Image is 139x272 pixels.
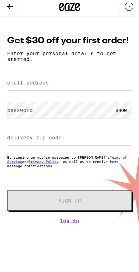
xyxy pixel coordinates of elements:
label: delivery zip code [7,138,62,143]
p: By signing up you're agreeing to [PERSON_NAME]'s and , as well as to receive text message notific... [7,158,132,171]
label: email address [7,83,49,88]
input: delivery zip code [7,133,132,149]
span: Sign Up [58,201,81,206]
p: Enter your personal details to get started. [7,53,132,65]
a: Terms of Service [7,158,127,166]
input: email address [7,78,132,94]
h1: Get $30 off your first order! [7,38,132,50]
button: Sign Up [7,194,132,214]
div: SHOW [110,105,132,121]
a: Privacy Policy [29,162,58,166]
a: Log In [7,221,132,226]
label: password [7,110,33,116]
